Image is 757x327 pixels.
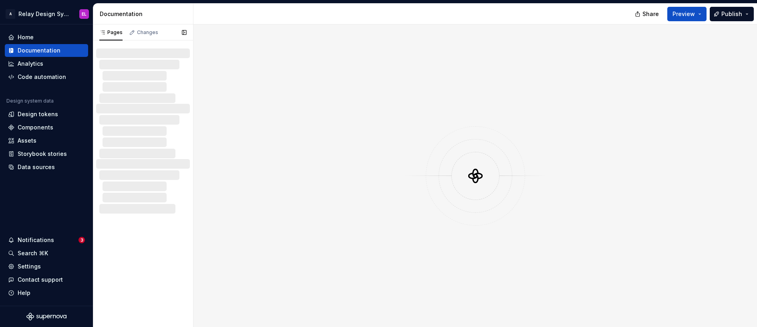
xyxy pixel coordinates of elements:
a: Analytics [5,57,88,70]
div: Search ⌘K [18,249,48,257]
a: Components [5,121,88,134]
button: ARelay Design SystemEL [2,5,91,22]
div: Components [18,123,53,131]
div: Home [18,33,34,41]
div: Code automation [18,73,66,81]
div: EL [82,11,87,17]
a: Design tokens [5,108,88,121]
span: 3 [79,237,85,243]
div: A [6,9,15,19]
a: Storybook stories [5,147,88,160]
button: Publish [710,7,754,21]
div: Storybook stories [18,150,67,158]
button: Share [631,7,664,21]
button: Contact support [5,273,88,286]
a: Assets [5,134,88,147]
a: Data sources [5,161,88,174]
span: Share [642,10,659,18]
button: Notifications3 [5,234,88,246]
div: Analytics [18,60,43,68]
button: Search ⌘K [5,247,88,260]
div: Notifications [18,236,54,244]
div: Design system data [6,98,54,104]
div: Data sources [18,163,55,171]
div: Relay Design System [18,10,70,18]
button: Help [5,287,88,299]
span: Publish [721,10,742,18]
div: Help [18,289,30,297]
div: Pages [99,29,123,36]
div: Documentation [100,10,190,18]
a: Documentation [5,44,88,57]
div: Documentation [18,46,60,54]
button: Preview [667,7,707,21]
div: Design tokens [18,110,58,118]
span: Preview [672,10,695,18]
div: Settings [18,262,41,270]
div: Assets [18,137,36,145]
a: Code automation [5,71,88,83]
div: Changes [137,29,158,36]
a: Settings [5,260,88,273]
div: Contact support [18,276,63,284]
svg: Supernova Logo [26,313,66,321]
a: Home [5,31,88,44]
